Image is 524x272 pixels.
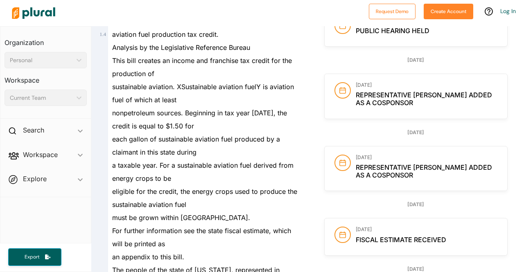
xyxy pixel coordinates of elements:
[356,82,497,88] h3: [DATE]
[356,155,497,160] h3: [DATE]
[356,91,492,107] span: Representative [PERSON_NAME] added as a cosponsor
[324,129,508,136] div: [DATE]
[112,43,250,52] span: Analysis by the Legislative Reference Bureau
[19,254,45,261] span: Export
[10,94,73,102] div: Current Team
[112,161,294,182] span: a taxable year. For a sustainable aviation fuel derived from energy crops to be
[324,56,508,64] div: [DATE]
[356,27,429,35] span: Public hearing held
[324,201,508,208] div: [DATE]
[112,135,280,156] span: each gallon of sustainable aviation fuel produced by a claimant in this state during
[424,4,473,19] button: Create Account
[23,126,44,135] h2: Search
[10,56,73,65] div: Personal
[112,109,287,130] span: nonpetroleum sources. Beginning in tax year [DATE], the credit is equal to $1.50 for
[424,7,473,15] a: Create Account
[112,253,184,261] span: an appendix to this bill.
[356,227,497,232] h3: [DATE]
[5,68,87,86] h3: Workspace
[112,56,292,78] span: This bill creates an income and franchise tax credit for the production of
[356,236,446,244] span: Fiscal estimate received
[112,30,219,38] span: aviation fuel production tax credit.
[356,163,492,179] span: Representative [PERSON_NAME] added as a cosponsor
[500,7,516,15] a: Log In
[112,227,291,248] span: For further information see the state fiscal estimate, which will be printed as
[99,31,106,37] span: 1 . 4
[112,83,294,104] span: sustainable aviation. XSustainable aviation fuelY is aviation fuel of which at least
[112,214,250,222] span: must be grown within [GEOGRAPHIC_DATA].
[112,187,297,209] span: eligible for the credit, the energy crops used to produce the sustainable aviation fuel
[8,248,61,266] button: Export
[369,7,416,15] a: Request Demo
[5,31,87,49] h3: Organization
[369,4,416,19] button: Request Demo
